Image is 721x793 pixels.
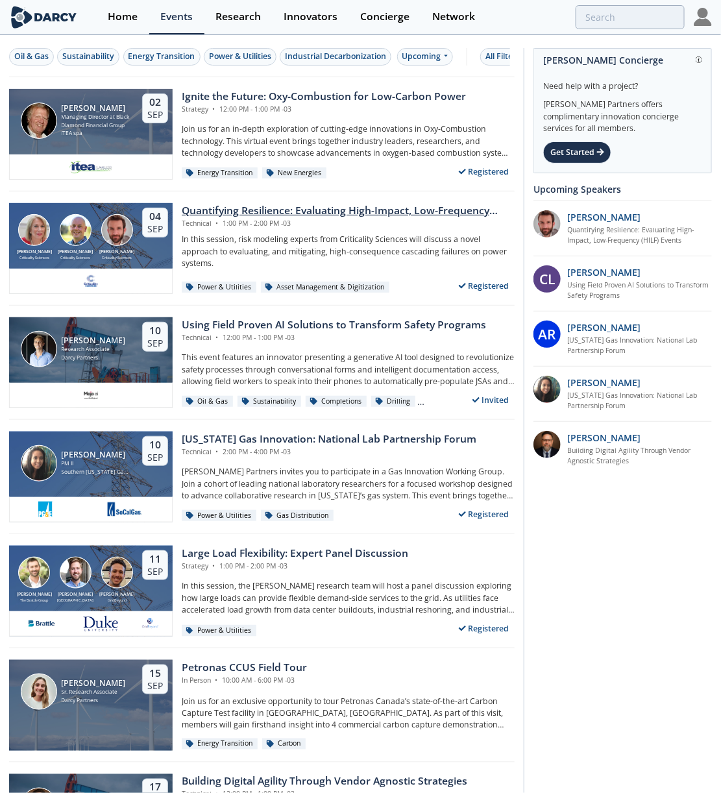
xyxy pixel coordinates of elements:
div: [GEOGRAPHIC_DATA] [55,598,97,603]
div: Oil & Gas [14,51,49,62]
div: Sustainability [238,396,301,408]
div: Sep [147,223,163,235]
div: Upcoming [397,48,454,66]
div: Invited [467,392,515,408]
div: PM II [62,459,131,468]
div: Sep [147,109,163,121]
div: Quantifying Resilience: Evaluating High-Impact, Low-Frequency (HILF) Events [182,203,515,219]
span: • [214,333,221,342]
img: information.svg [696,56,703,64]
div: [PERSON_NAME] [62,104,131,113]
input: Advanced Search [576,5,685,29]
div: [PERSON_NAME] [14,591,55,598]
img: Sheryldean Garcia [21,445,57,482]
p: [PERSON_NAME] [568,210,641,224]
div: Criticality Sciences [96,255,138,260]
div: Industrial Decarbonization [285,51,386,62]
img: 1655224446716-descarga.png [23,616,60,631]
div: All Filters [485,51,520,62]
button: All Filters [480,48,525,66]
div: Strategy 1:00 PM - 2:00 PM -03 [182,561,408,572]
div: Registered [454,506,515,522]
div: Drilling [371,396,415,408]
div: Sep [147,680,163,692]
div: [PERSON_NAME] Partners offers complimentary innovation concierge services for all members. [543,92,702,135]
a: Ryan Hledik [PERSON_NAME] The Brattle Group Tyler Norris [PERSON_NAME] [GEOGRAPHIC_DATA] Nick Gua... [9,546,515,637]
img: e2203200-5b7a-4eed-a60e-128142053302 [68,159,114,175]
a: Sheryldean Garcia [PERSON_NAME] PM II Southern [US_STATE] Gas Company 10 Sep [US_STATE] Gas Innov... [9,432,515,522]
img: Ryan Hledik [18,557,50,589]
div: The Brattle Group [14,598,55,603]
div: [PERSON_NAME] [14,249,55,256]
img: logo-wide.svg [9,6,79,29]
div: Using Field Proven AI Solutions to Transform Safety Programs [182,317,486,333]
div: CL [533,265,561,293]
div: [US_STATE] Gas Innovation: National Lab Partnership Forum [182,432,476,447]
div: Events [160,12,193,22]
div: Energy Transition [182,167,258,179]
button: Sustainability [57,48,119,66]
div: Concierge [360,12,409,22]
div: Technical 12:00 PM - 1:00 PM -03 [182,333,486,343]
div: 15 [147,667,163,680]
div: [PERSON_NAME] [96,249,138,256]
div: Criticality Sciences [14,255,55,260]
div: [PERSON_NAME] Concierge [543,49,702,71]
div: Registered [454,164,515,180]
div: Power & Utilities [182,510,256,522]
a: Mora Fernández Jurado [PERSON_NAME] Sr. Research Associate Darcy Partners 15 Sep Petronas CCUS Fi... [9,660,515,751]
img: c99e3ca0-ae72-4bf9-a710-a645b1189d83 [83,387,99,403]
img: 48404825-f0c3-46ee-9294-8fbfebb3d474 [533,431,561,458]
div: [PERSON_NAME] [55,591,97,598]
div: Oil & Gas [182,396,233,408]
a: Building Digital Agility Through Vendor Agnostic Strategies [568,446,713,467]
div: Building Digital Agility Through Vendor Agnostic Strategies [182,774,467,790]
div: In Person 10:00 AM - 6:00 PM -03 [182,676,307,686]
button: Energy Transition [123,48,201,66]
p: In this session, risk modeling experts from Criticality Sciences will discuss a novel approach to... [182,234,515,269]
div: Darcy Partners [62,354,126,362]
div: Asset Management & Digitization [261,282,389,293]
div: 02 [147,96,163,109]
p: [PERSON_NAME] [568,265,641,279]
div: GridBeyond [96,598,138,603]
div: Home [108,12,138,22]
p: In this session, the [PERSON_NAME] research team will host a panel discussion exploring how large... [182,580,515,616]
a: Juan Mayol [PERSON_NAME] Research Associate Darcy Partners 10 Sep Using Field Proven AI Solutions... [9,317,515,408]
a: [US_STATE] Gas Innovation: National Lab Partnership Forum [568,391,713,411]
div: Power & Utilities [182,625,256,637]
span: • [210,104,217,114]
div: 10 [147,324,163,337]
img: 90f9c750-37bc-4a35-8c39-e7b0554cf0e9 [533,210,561,238]
button: Power & Utilities [204,48,276,66]
p: [PERSON_NAME] Partners invites you to participate in a Gas Innovation Working Group. Join a cohor... [182,466,515,502]
a: Using Field Proven AI Solutions to Transform Safety Programs [568,280,713,301]
div: Sr. Research Associate [62,688,126,696]
img: Nick Guay [101,557,133,589]
img: Ben Ruddell [60,214,92,246]
div: Large Load Flexibility: Expert Panel Discussion [182,546,408,561]
div: ITEA spa [62,129,131,138]
div: Criticality Sciences [55,255,97,260]
div: [PERSON_NAME] [62,336,126,345]
div: [PERSON_NAME] [62,450,131,459]
img: Patrick Imeson [21,103,57,139]
a: Quantifying Resilience: Evaluating High-Impact, Low-Frequency (HILF) Events [568,225,713,246]
img: 41db60a0-fe07-4137-8ca6-021fe481c7d5 [82,616,119,631]
div: Darcy Partners [62,696,126,705]
div: Energy Transition [182,738,258,750]
div: Research Associate [62,345,126,354]
div: Gas Distribution [261,510,334,522]
div: Power & Utilities [209,51,271,62]
a: Susan Ginsburg [PERSON_NAME] Criticality Sciences Ben Ruddell [PERSON_NAME] Criticality Sciences ... [9,203,515,294]
img: Juan Mayol [21,331,57,367]
button: Oil & Gas [9,48,54,66]
a: [US_STATE] Gas Innovation: National Lab Partnership Forum [568,335,713,356]
div: Technical 1:00 PM - 2:00 PM -03 [182,219,515,229]
div: Research [215,12,261,22]
div: Sep [147,566,163,578]
div: Need help with a project? [543,71,702,92]
p: Join us for an exclusive opportunity to tour Petronas Canada’s state-of-the-art Carbon Capture Te... [182,696,515,731]
img: P3oGsdP3T1ZY1PVH95Iw [533,376,561,403]
span: • [214,219,221,228]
